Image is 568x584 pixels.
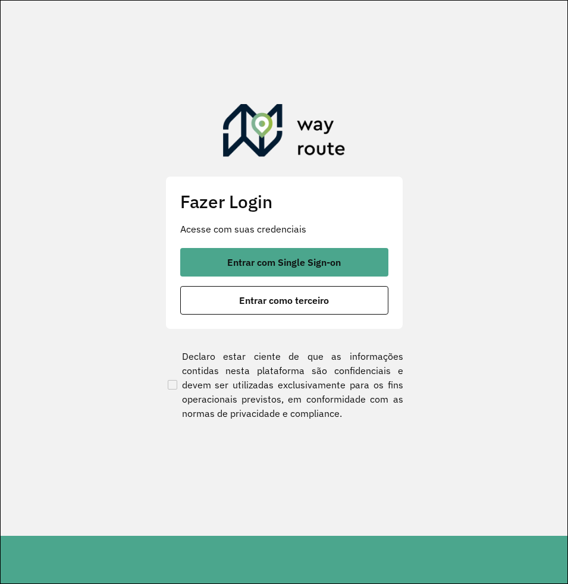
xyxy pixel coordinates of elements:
span: Entrar como terceiro [239,296,329,305]
label: Declaro estar ciente de que as informações contidas nesta plataforma são confidenciais e devem se... [165,349,403,420]
img: Roteirizador AmbevTech [223,104,346,161]
span: Entrar com Single Sign-on [227,258,341,267]
h2: Fazer Login [180,191,388,212]
button: button [180,286,388,315]
button: button [180,248,388,277]
p: Acesse com suas credenciais [180,222,388,236]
